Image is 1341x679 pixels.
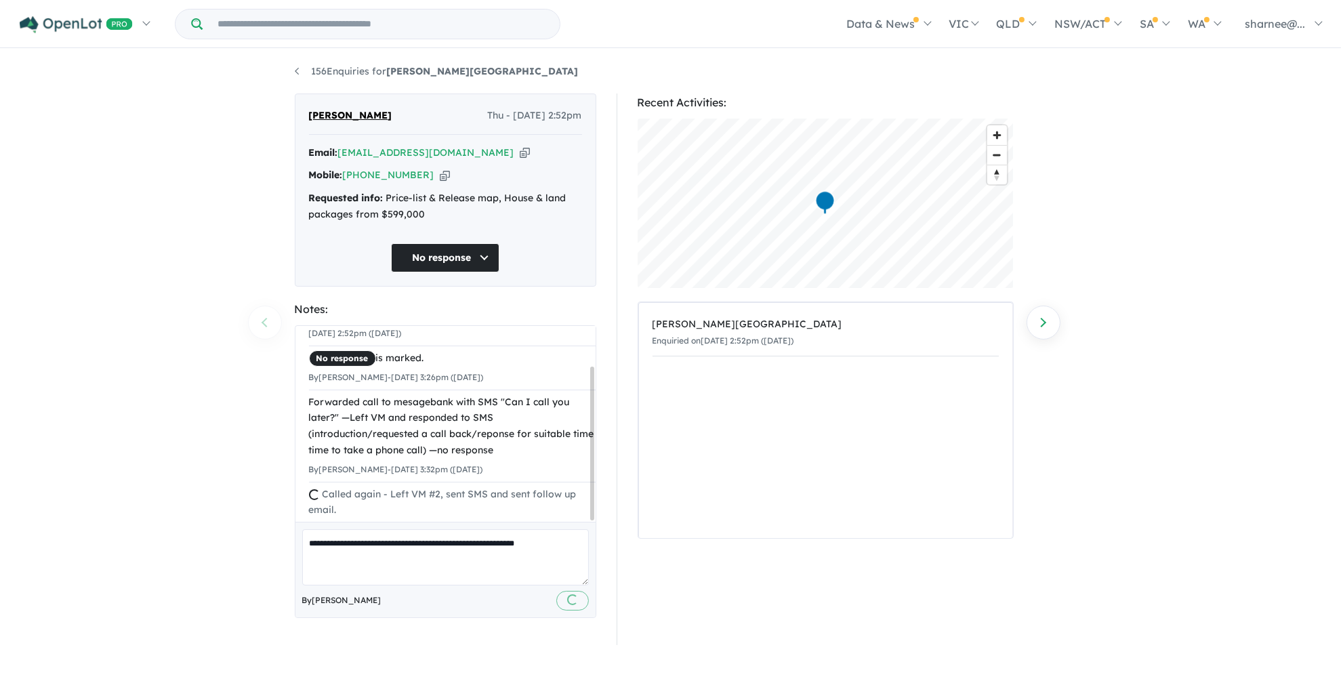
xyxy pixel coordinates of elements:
[653,335,794,346] small: Enquiried on [DATE] 2:52pm ([DATE])
[440,168,450,182] button: Copy
[1245,17,1305,30] span: sharnee@...
[295,65,579,77] a: 156Enquiries for[PERSON_NAME][GEOGRAPHIC_DATA]
[488,108,582,124] span: Thu - [DATE] 2:52pm
[987,145,1007,165] button: Zoom out
[309,108,392,124] span: [PERSON_NAME]
[653,316,999,333] div: [PERSON_NAME][GEOGRAPHIC_DATA]
[638,94,1014,112] div: Recent Activities:
[309,328,402,338] small: [DATE] 2:52pm ([DATE])
[309,146,338,159] strong: Email:
[338,146,514,159] a: [EMAIL_ADDRESS][DOMAIN_NAME]
[309,350,376,367] span: No response
[987,125,1007,145] button: Zoom in
[814,190,835,215] div: Map marker
[309,350,597,367] div: is marked.
[391,243,499,272] button: No response
[638,119,1014,288] canvas: Map
[309,372,484,382] small: By [PERSON_NAME] - [DATE] 3:26pm ([DATE])
[987,165,1007,184] button: Reset bearing to north
[295,300,596,318] div: Notes:
[302,594,381,607] span: By [PERSON_NAME]
[309,464,483,474] small: By [PERSON_NAME] - [DATE] 3:32pm ([DATE])
[343,169,434,181] a: [PHONE_NUMBER]
[309,192,384,204] strong: Requested info:
[309,394,597,459] div: Forwarded call to mesagebank with SMS "Can I call you later?" —Left VM and responded to SMS (intr...
[205,9,557,39] input: Try estate name, suburb, builder or developer
[309,488,577,516] span: Called again - Left VM #2, sent SMS and sent follow up email.
[20,16,133,33] img: Openlot PRO Logo White
[520,146,530,160] button: Copy
[387,65,579,77] strong: [PERSON_NAME][GEOGRAPHIC_DATA]
[309,169,343,181] strong: Mobile:
[309,190,582,223] div: Price-list & Release map, House & land packages from $599,000
[653,310,999,356] a: [PERSON_NAME][GEOGRAPHIC_DATA]Enquiried on[DATE] 2:52pm ([DATE])
[295,64,1047,80] nav: breadcrumb
[987,146,1007,165] span: Zoom out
